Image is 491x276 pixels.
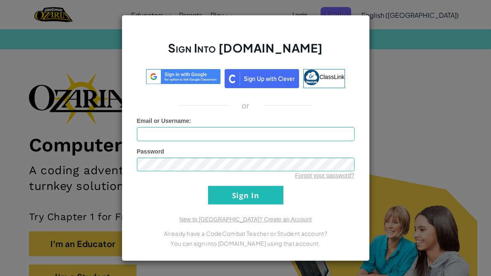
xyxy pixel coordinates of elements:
[225,69,299,88] img: clever_sso_button@2x.png
[295,172,354,179] a: Forgot your password?
[242,101,249,110] p: or
[319,73,345,80] span: ClassLink
[137,40,354,64] h2: Sign Into [DOMAIN_NAME]
[137,148,164,155] span: Password
[137,118,189,124] span: Email or Username
[146,69,220,84] img: log-in-google-sso.svg
[304,70,319,85] img: classlink-logo-small.png
[137,228,354,238] p: Already have a CodeCombat Teacher or Student account?
[137,117,192,125] label: :
[208,186,283,204] input: Sign In
[137,238,354,248] p: You can sign into [DOMAIN_NAME] using that account.
[179,216,311,223] a: New to [GEOGRAPHIC_DATA]? Create an Account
